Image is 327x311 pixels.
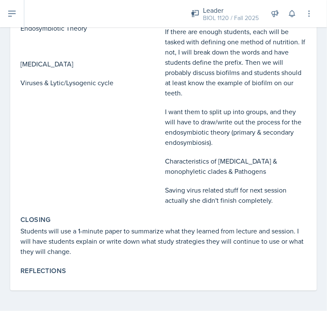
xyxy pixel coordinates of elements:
[203,14,259,23] div: BIOL 1120 / Fall 2025
[20,216,51,224] label: Closing
[20,267,66,275] label: Reflections
[165,107,307,147] p: I want them to split up into groups, and they will have to draw/write out the process for the end...
[165,156,307,176] p: Characteristics of [MEDICAL_DATA] & monophyletic clades & Pathogens
[20,78,162,88] p: Viruses & Lytic/Lysogenic cycle
[20,226,307,256] p: Students will use a 1-minute paper to summarize what they learned from lecture and session. I wil...
[203,5,259,15] div: Leader
[165,26,307,98] p: If there are enough students, each will be tasked with defining one method of nutrition. If not, ...
[20,23,162,33] p: Endosymbiotic Theory
[20,59,162,69] p: [MEDICAL_DATA]
[165,185,307,205] p: Saving virus related stuff for next session actually she didn't finish completely.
